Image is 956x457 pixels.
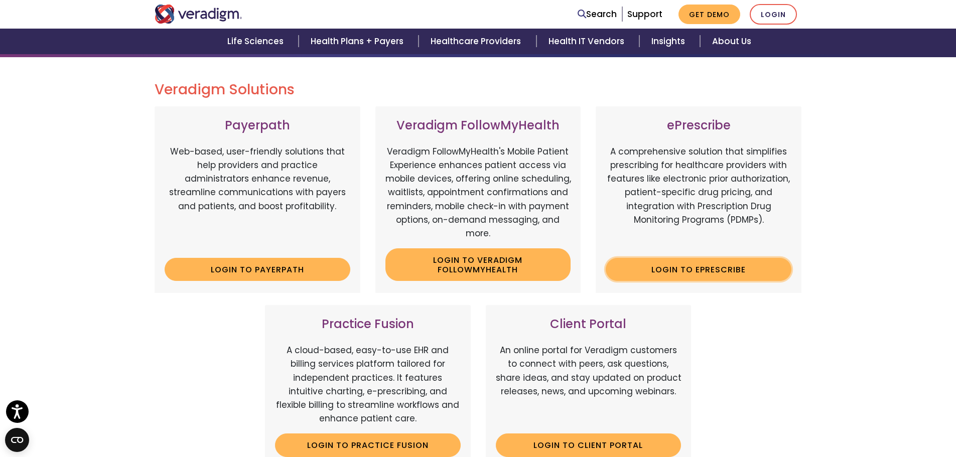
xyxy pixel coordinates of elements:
[496,344,681,425] p: An online portal for Veradigm customers to connect with peers, ask questions, share ideas, and st...
[419,29,536,54] a: Healthcare Providers
[215,29,299,54] a: Life Sciences
[496,433,681,456] a: Login to Client Portal
[606,258,791,281] a: Login to ePrescribe
[385,118,571,133] h3: Veradigm FollowMyHealth
[750,4,797,25] a: Login
[5,428,29,452] button: Open CMP widget
[678,5,740,24] a: Get Demo
[385,145,571,240] p: Veradigm FollowMyHealth's Mobile Patient Experience enhances patient access via mobile devices, o...
[275,317,461,332] h3: Practice Fusion
[536,29,639,54] a: Health IT Vendors
[496,317,681,332] h3: Client Portal
[578,8,617,21] a: Search
[155,81,802,98] h2: Veradigm Solutions
[275,344,461,425] p: A cloud-based, easy-to-use EHR and billing services platform tailored for independent practices. ...
[165,145,350,250] p: Web-based, user-friendly solutions that help providers and practice administrators enhance revenu...
[627,8,662,20] a: Support
[165,258,350,281] a: Login to Payerpath
[275,433,461,456] a: Login to Practice Fusion
[606,145,791,250] p: A comprehensive solution that simplifies prescribing for healthcare providers with features like ...
[299,29,419,54] a: Health Plans + Payers
[385,248,571,281] a: Login to Veradigm FollowMyHealth
[639,29,700,54] a: Insights
[606,118,791,133] h3: ePrescribe
[165,118,350,133] h3: Payerpath
[763,385,944,445] iframe: Drift Chat Widget
[700,29,763,54] a: About Us
[155,5,242,24] img: Veradigm logo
